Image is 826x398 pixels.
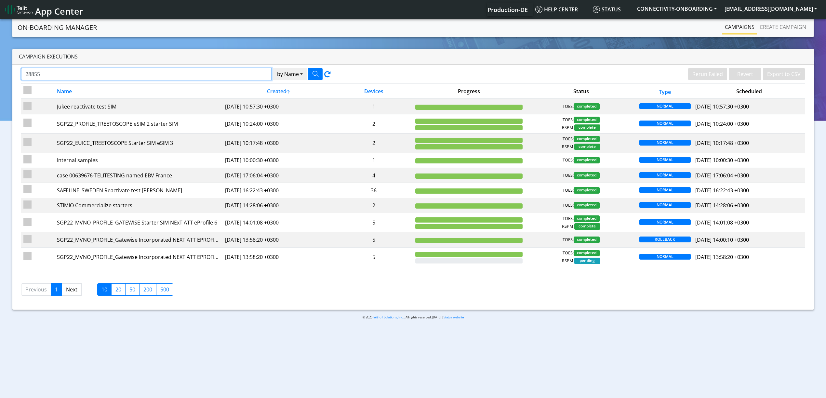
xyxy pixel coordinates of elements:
[335,114,413,133] td: 2
[633,3,721,15] button: CONNECTIVITY-ONBOARDING
[574,103,600,110] span: completed
[563,136,574,142] span: TOES:
[35,5,83,17] span: App Center
[695,172,749,179] span: [DATE] 17:06:04 +0300
[335,84,413,99] th: Devices
[639,187,691,193] span: NORMAL
[563,215,574,222] span: TOES:
[639,254,691,260] span: NORMAL
[574,215,600,222] span: completed
[574,144,600,150] span: complete
[722,20,757,33] a: Campaigns
[223,183,335,198] td: [DATE] 16:22:43 +0300
[335,168,413,183] td: 4
[273,68,307,80] button: by Name
[223,153,335,168] td: [DATE] 10:00:30 +0300
[223,134,335,153] td: [DATE] 10:17:48 +0300
[335,99,413,114] td: 1
[574,250,600,256] span: completed
[21,68,272,80] input: Search Campaigns
[57,172,220,179] div: case 00639676-TELITESTING named EBV France
[721,3,821,15] button: [EMAIL_ADDRESS][DOMAIN_NAME]
[223,213,335,232] td: [DATE] 14:01:08 +0300
[688,68,727,80] button: Rerun Failed
[57,236,220,244] div: SGP22_MVNO_PROFILE_Gatewise Incorporated NEXT ATT EPROFILE 6 starter SIM
[57,253,220,261] div: SGP22_MVNO_PROFILE_Gatewise Incorporated NEXT ATT EPROFILE 6 starter SIM
[335,247,413,266] td: 5
[525,84,637,99] th: Status
[637,84,693,99] th: Type
[757,20,809,33] a: Create campaign
[5,3,82,17] a: App Center
[535,6,542,13] img: knowledge.svg
[574,172,600,179] span: completed
[574,124,600,131] span: complete
[563,117,574,123] span: TOES:
[563,202,574,209] span: TOES:
[335,134,413,153] td: 2
[574,237,600,243] span: completed
[574,136,600,142] span: completed
[335,232,413,247] td: 5
[223,99,335,114] td: [DATE] 10:57:30 +0300
[562,144,574,150] span: RSPM:
[563,103,574,110] span: TOES:
[639,121,691,126] span: NORMAL
[563,250,574,256] span: TOES:
[639,157,691,163] span: NORMAL
[590,3,633,16] a: Status
[695,157,749,164] span: [DATE] 10:00:30 +0300
[574,223,600,230] span: complete
[57,219,220,226] div: SGP22_MVNO_PROFILE_GATEWISE Starter SIM NExT ATT eProfile 6
[97,283,112,296] label: 10
[223,198,335,213] td: [DATE] 14:28:06 +0300
[533,3,590,16] a: Help center
[639,219,691,225] span: NORMAL
[574,157,600,163] span: completed
[413,84,525,99] th: Progress
[156,283,173,296] label: 500
[223,168,335,183] td: [DATE] 17:06:04 +0300
[562,258,574,264] span: RSPM:
[695,103,749,110] span: [DATE] 10:57:30 +0300
[57,139,220,147] div: SGP22_EUICC_TREETOSCOPE Starter SIM eSIM 3
[563,172,574,179] span: TOES:
[639,202,691,208] span: NORMAL
[639,103,691,109] span: NORMAL
[335,153,413,168] td: 1
[335,198,413,213] td: 2
[57,186,220,194] div: SAFELINE_SWEDEN Reactivate test [PERSON_NAME]
[639,140,691,146] span: NORMAL
[695,187,749,194] span: [DATE] 16:22:43 +0300
[695,236,749,243] span: [DATE] 14:00:10 +0300
[695,120,749,127] span: [DATE] 10:24:00 +0300
[55,84,223,99] th: Name
[487,3,527,16] a: Your current platform instance
[57,201,220,209] div: STIMIO Commercialize starters
[223,84,335,99] th: Created
[5,5,33,15] img: logo-telit-cinterion-gw-new.png
[639,172,691,178] span: NORMAL
[111,283,126,296] label: 20
[223,232,335,247] td: [DATE] 13:58:20 +0300
[18,21,97,34] a: On-Boarding Manager
[62,283,82,296] a: Next
[695,253,749,261] span: [DATE] 13:58:20 +0300
[574,187,600,194] span: completed
[695,219,749,226] span: [DATE] 14:01:08 +0300
[211,315,615,320] p: © 2025 . All rights reserved.[DATE] |
[695,139,749,147] span: [DATE] 10:17:48 +0300
[563,187,574,194] span: TOES:
[51,283,62,296] a: 1
[487,6,528,14] span: Production-DE
[763,68,805,80] button: Export to CSV
[563,237,574,243] span: TOES:
[223,114,335,133] td: [DATE] 10:24:00 +0300
[593,6,621,13] span: Status
[563,157,574,163] span: TOES:
[12,49,814,65] div: Campaign Executions
[372,315,404,319] a: Telit IoT Solutions, Inc.
[444,315,464,319] a: Status website
[335,213,413,232] td: 5
[57,103,220,110] div: Jukee reactivate test SIM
